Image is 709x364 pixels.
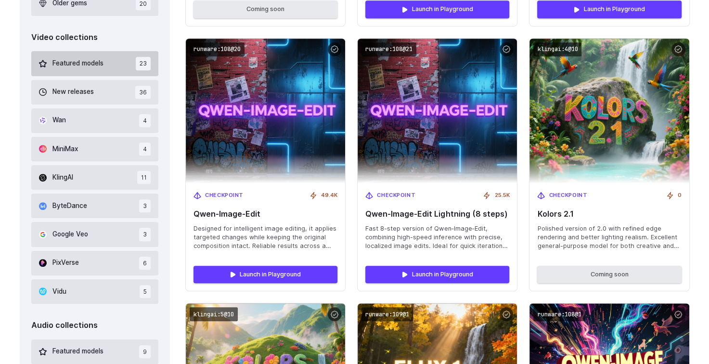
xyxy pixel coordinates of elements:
[365,209,509,219] span: Qwen‑Image‑Edit Lightning (8 steps)
[533,307,585,321] code: runware:108@1
[52,229,88,240] span: Google Veo
[31,251,159,275] button: PixVerse 6
[139,143,151,156] span: 4
[139,228,151,241] span: 3
[52,58,103,69] span: Featured models
[31,222,159,247] button: Google Veo 3
[31,319,159,332] div: Audio collections
[358,39,517,183] img: Qwen‑Image‑Edit Lightning (8 steps)
[31,339,159,364] button: Featured models 9
[537,0,681,18] a: Launch in Playground
[190,307,238,321] code: klingai:5@10
[52,144,78,155] span: MiniMax
[31,279,159,304] button: Vidu 5
[31,31,159,44] div: Video collections
[361,42,416,56] code: runware:108@21
[190,42,245,56] code: runware:108@20
[52,172,73,183] span: KlingAI
[494,191,509,200] span: 25.5K
[537,266,681,283] button: Coming soon
[52,87,94,97] span: New releases
[139,345,151,358] span: 9
[31,80,159,104] button: New releases 36
[31,165,159,190] button: KlingAI 11
[186,39,345,183] img: Qwen‑Image‑Edit
[52,258,79,268] span: PixVerse
[193,266,337,283] a: Launch in Playground
[52,201,87,211] span: ByteDance
[52,115,66,126] span: Wan
[52,346,103,357] span: Featured models
[31,137,159,161] button: MiniMax 4
[193,0,337,18] button: Coming soon
[137,171,151,184] span: 11
[136,57,151,70] span: 23
[139,257,151,270] span: 6
[139,114,151,127] span: 4
[193,224,337,250] span: Designed for intelligent image editing, it applies targeted changes while keeping the original co...
[193,209,337,219] span: Qwen‑Image‑Edit
[31,194,159,218] button: ByteDance 3
[321,191,337,200] span: 49.4K
[365,224,509,250] span: Fast 8-step version of Qwen‑Image‑Edit, combining high-speed inference with precise, localized im...
[135,86,151,99] span: 36
[139,199,151,212] span: 3
[361,307,413,321] code: runware:109@1
[537,209,681,219] span: Kolors 2.1
[377,191,415,200] span: Checkpoint
[31,108,159,133] button: Wan 4
[365,0,509,18] a: Launch in Playground
[549,191,587,200] span: Checkpoint
[533,42,581,56] code: klingai:4@10
[140,285,151,298] span: 5
[537,224,681,250] span: Polished version of 2.0 with refined edge rendering and better lighting realism. Excellent genera...
[678,191,682,200] span: 0
[529,39,689,183] img: Kolors 2.1
[365,266,509,283] a: Launch in Playground
[205,191,244,200] span: Checkpoint
[52,286,66,297] span: Vidu
[31,51,159,76] button: Featured models 23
